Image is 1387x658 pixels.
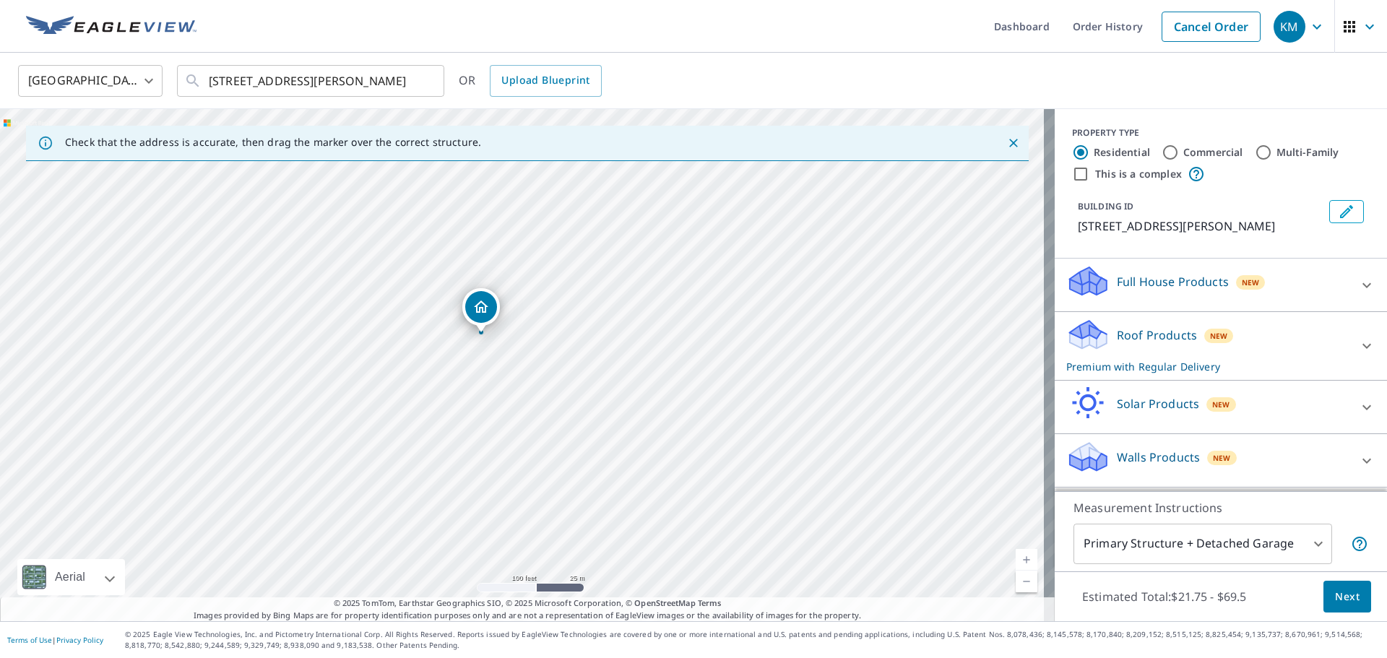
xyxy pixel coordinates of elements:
div: OR [459,65,602,97]
span: New [1210,330,1228,342]
label: Multi-Family [1276,145,1339,160]
p: BUILDING ID [1078,200,1133,212]
p: | [7,636,103,644]
div: Dropped pin, building 1, Residential property, 1240D CASSILS PLACE E BROOKS AB T0J2A0 [462,288,500,333]
div: Aerial [17,559,125,595]
a: Cancel Order [1162,12,1261,42]
a: Current Level 18, Zoom In [1016,549,1037,571]
span: New [1242,277,1260,288]
label: This is a complex [1095,167,1182,181]
div: KM [1274,11,1305,43]
div: Primary Structure + Detached Garage [1073,524,1332,564]
p: Measurement Instructions [1073,499,1368,516]
button: Close [1004,134,1023,152]
p: © 2025 Eagle View Technologies, Inc. and Pictometry International Corp. All Rights Reserved. Repo... [125,629,1380,651]
div: Full House ProductsNew [1066,264,1375,306]
img: EV Logo [26,16,196,38]
a: Current Level 18, Zoom Out [1016,571,1037,592]
div: Solar ProductsNew [1066,386,1375,428]
p: Walls Products [1117,449,1200,466]
span: New [1213,452,1231,464]
a: Privacy Policy [56,635,103,645]
label: Commercial [1183,145,1243,160]
a: Upload Blueprint [490,65,601,97]
label: Residential [1094,145,1150,160]
span: Next [1335,588,1360,606]
div: [GEOGRAPHIC_DATA] [18,61,163,101]
span: Upload Blueprint [501,72,589,90]
div: Walls ProductsNew [1066,440,1375,481]
a: OpenStreetMap [634,597,695,608]
input: Search by address or latitude-longitude [209,61,415,101]
div: Aerial [51,559,90,595]
p: Solar Products [1117,395,1199,412]
a: Terms of Use [7,635,52,645]
p: Check that the address is accurate, then drag the marker over the correct structure. [65,136,481,149]
p: Full House Products [1117,273,1229,290]
p: [STREET_ADDRESS][PERSON_NAME] [1078,217,1323,235]
span: © 2025 TomTom, Earthstar Geographics SIO, © 2025 Microsoft Corporation, © [334,597,722,610]
div: PROPERTY TYPE [1072,126,1370,139]
p: Estimated Total: $21.75 - $69.5 [1071,581,1258,612]
div: Roof ProductsNewPremium with Regular Delivery [1066,318,1375,374]
span: New [1212,399,1230,410]
a: Terms [698,597,722,608]
button: Next [1323,581,1371,613]
p: Premium with Regular Delivery [1066,359,1349,374]
span: Your report will include the primary structure and a detached garage if one exists. [1351,535,1368,553]
button: Edit building 1 [1329,200,1364,223]
p: Roof Products [1117,326,1197,344]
